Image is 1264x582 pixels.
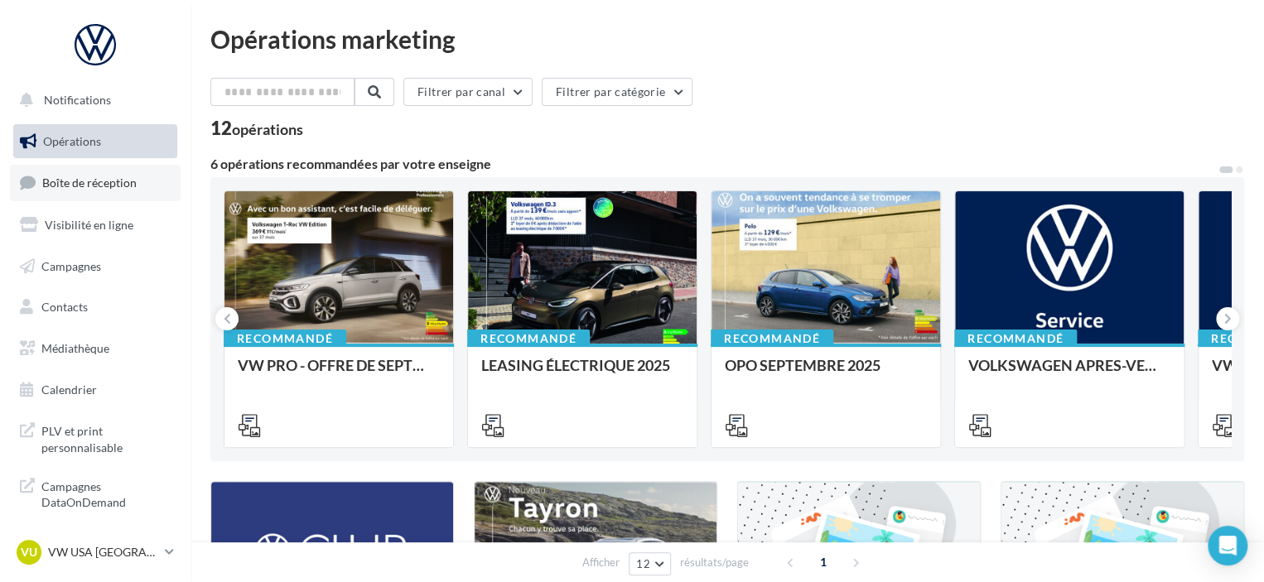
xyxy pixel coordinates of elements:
[41,341,109,355] span: Médiathèque
[210,26,1244,51] div: Opérations marketing
[636,557,650,570] span: 12
[968,357,1170,390] div: VOLKSWAGEN APRES-VENTE
[224,329,346,348] div: Recommandé
[954,329,1077,348] div: Recommandé
[21,544,37,560] span: VU
[725,357,927,390] div: OPO SEPTEMBRE 2025
[41,382,97,397] span: Calendrier
[582,555,620,570] span: Afficher
[10,413,181,462] a: PLV et print personnalisable
[711,329,833,348] div: Recommandé
[10,290,181,325] a: Contacts
[481,357,683,390] div: LEASING ÉLECTRIQUE 2025
[403,78,533,106] button: Filtrer par canal
[43,134,101,148] span: Opérations
[232,122,303,137] div: opérations
[41,420,171,455] span: PLV et print personnalisable
[238,357,440,390] div: VW PRO - OFFRE DE SEPTEMBRE 25
[680,555,749,570] span: résultats/page
[10,124,181,159] a: Opérations
[10,469,181,517] a: Campagnes DataOnDemand
[10,165,181,200] a: Boîte de réception
[629,552,671,575] button: 12
[210,119,303,137] div: 12
[10,249,181,284] a: Campagnes
[41,475,171,511] span: Campagnes DataOnDemand
[1208,526,1247,565] div: Open Intercom Messenger
[13,536,177,568] a: VU VW USA [GEOGRAPHIC_DATA]
[10,373,181,407] a: Calendrier
[41,300,88,314] span: Contacts
[10,208,181,243] a: Visibilité en ligne
[810,549,837,575] span: 1
[10,83,174,118] button: Notifications
[210,157,1218,171] div: 6 opérations recommandées par votre enseigne
[48,544,158,560] p: VW USA [GEOGRAPHIC_DATA]
[542,78,692,106] button: Filtrer par catégorie
[467,329,590,348] div: Recommandé
[45,218,133,232] span: Visibilité en ligne
[10,331,181,366] a: Médiathèque
[42,176,137,190] span: Boîte de réception
[41,258,101,272] span: Campagnes
[44,93,111,107] span: Notifications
